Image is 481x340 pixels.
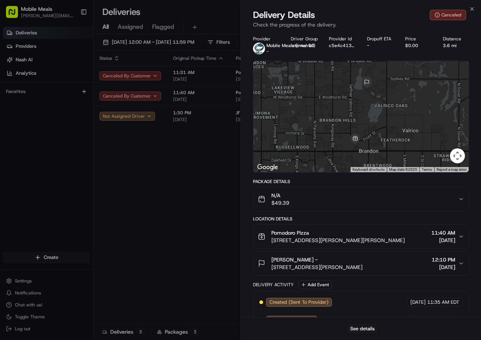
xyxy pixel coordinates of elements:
[271,229,309,237] span: Pomodoro Pizza
[253,282,294,288] div: Delivery Activity
[253,43,265,55] img: MM.png
[367,36,393,42] div: Dropoff ETA
[389,167,417,171] span: Map data ©2025
[271,199,289,207] span: $49.39
[352,167,385,172] button: Keyboard shortcuts
[410,317,426,324] span: [DATE]
[269,299,329,306] span: Created (Sent To Provider)
[430,10,466,20] button: Canceled
[432,256,455,263] span: 12:10 PM
[271,256,318,263] span: [PERSON_NAME] -
[410,299,426,306] span: [DATE]
[431,229,455,237] span: 11:40 AM
[422,167,432,171] a: Terms (opens in new tab)
[253,216,469,222] div: Location Details
[291,36,317,42] div: Driver Group
[427,317,459,324] span: 11:37 AM EDT
[405,43,431,49] div: $0.00
[271,263,363,271] span: [STREET_ADDRESS][PERSON_NAME]
[271,192,289,199] span: N/A
[405,36,431,42] div: Price
[253,225,469,248] button: Pomodoro Pizza[STREET_ADDRESS][PERSON_NAME][PERSON_NAME]11:40 AM[DATE]
[432,263,455,271] span: [DATE]
[427,299,459,306] span: 11:35 AM EDT
[255,163,280,172] img: Google
[253,187,469,211] button: N/A$49.39
[255,163,280,172] a: Open this area in Google Maps (opens a new window)
[298,280,332,289] button: Add Event
[253,251,469,275] button: [PERSON_NAME] -[STREET_ADDRESS][PERSON_NAME]12:10 PM[DATE]
[329,36,355,42] div: Provider Id
[253,9,315,21] span: Delivery Details
[437,167,466,171] a: Report a map error
[271,237,405,244] span: [STREET_ADDRESS][PERSON_NAME][PERSON_NAME]
[291,43,317,49] div: Internal $0
[347,324,378,334] button: See details
[367,43,393,49] div: -
[443,43,469,49] div: 3.6 mi
[269,317,314,324] span: Not Assigned Driver
[253,179,469,185] div: Package Details
[329,43,355,49] button: c5e4c413-bf0e-395b-6bef-5e622f5e7fe9
[266,43,315,49] span: Mobile Meals (internal)
[450,148,465,163] button: Map camera controls
[253,36,279,42] div: Provider
[431,237,455,244] span: [DATE]
[266,49,269,55] span: -
[253,21,469,28] p: Check the progress of the delivery.
[443,36,469,42] div: Distance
